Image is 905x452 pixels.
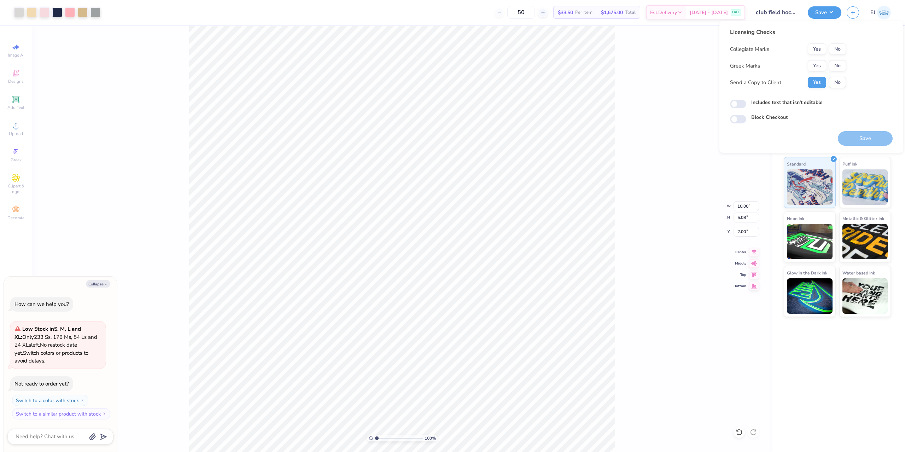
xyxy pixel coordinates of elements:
[842,224,888,259] img: Metallic & Glitter Ink
[4,183,28,195] span: Clipart & logos
[601,9,623,16] span: $1,675.00
[14,325,81,341] strong: Low Stock in S, M, L and XL :
[829,60,846,71] button: No
[732,10,740,15] span: FREE
[690,9,728,16] span: [DATE] - [DATE]
[877,6,891,19] img: Edgardo Jr
[787,215,804,222] span: Neon Ink
[730,45,769,53] div: Collegiate Marks
[842,278,888,314] img: Water based Ink
[808,60,826,71] button: Yes
[787,278,833,314] img: Glow in the Dark Ink
[730,28,846,36] div: Licensing Checks
[80,398,84,402] img: Switch to a color with stock
[842,215,884,222] span: Metallic & Glitter Ink
[751,114,788,121] label: Block Checkout
[842,160,857,168] span: Puff Ink
[787,160,806,168] span: Standard
[12,395,88,406] button: Switch to a color with stock
[870,8,875,17] span: EJ
[730,62,760,70] div: Greek Marks
[730,79,781,87] div: Send a Copy to Client
[14,341,77,357] span: No restock date yet.
[14,301,69,308] div: How can we help you?
[12,408,110,419] button: Switch to a similar product with stock
[575,9,592,16] span: Per Item
[751,5,802,19] input: Untitled Design
[9,131,23,137] span: Upload
[7,105,24,110] span: Add Text
[751,99,823,106] label: Includes text that isn't editable
[787,169,833,205] img: Standard
[808,44,826,55] button: Yes
[734,261,746,266] span: Middle
[829,44,846,55] button: No
[734,284,746,289] span: Bottom
[734,250,746,255] span: Center
[8,79,24,84] span: Designs
[787,269,827,277] span: Glow in the Dark Ink
[734,272,746,277] span: Top
[829,77,846,88] button: No
[650,9,677,16] span: Est. Delivery
[870,6,891,19] a: EJ
[558,9,573,16] span: $33.50
[808,6,841,19] button: Save
[842,269,875,277] span: Water based Ink
[842,169,888,205] img: Puff Ink
[102,412,106,416] img: Switch to a similar product with stock
[86,280,110,288] button: Collapse
[507,6,535,19] input: – –
[808,77,826,88] button: Yes
[8,52,24,58] span: Image AI
[787,224,833,259] img: Neon Ink
[11,157,22,163] span: Greek
[425,435,436,441] span: 100 %
[7,215,24,221] span: Decorate
[14,380,69,387] div: Not ready to order yet?
[625,9,636,16] span: Total
[14,325,97,364] span: Only 233 Ss, 178 Ms, 54 Ls and 24 XLs left. Switch colors or products to avoid delays.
